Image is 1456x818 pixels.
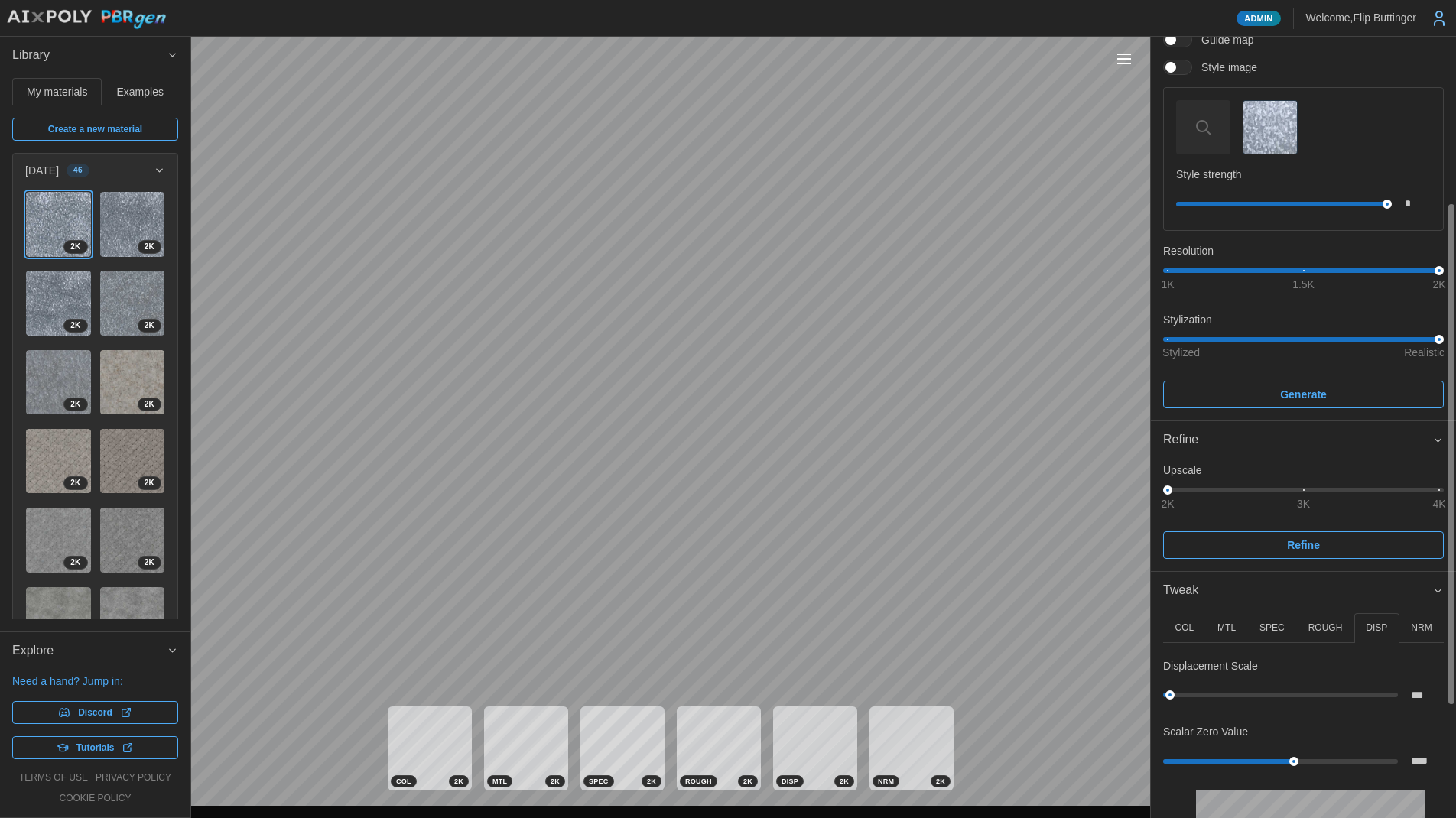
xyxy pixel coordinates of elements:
a: cookie policy [59,792,131,805]
span: Tweak [1163,572,1432,609]
p: Scalar Zero Value [1163,724,1248,739]
span: 2 K [743,776,752,787]
span: Style image [1192,60,1257,75]
img: FQqTIw9GqVUZe1ZHEfbT [100,271,165,336]
img: 8Fj4TiSbVHoFiQF2nAyf [26,508,91,573]
a: Discord [12,701,178,724]
p: Upscale [1163,463,1444,478]
a: J2N7EqAmOjdPYtVj22Vh2K [25,349,92,416]
span: SPEC [589,776,609,787]
span: Tutorials [76,737,115,758]
a: X2Dfu49eCL1UbAiaLFas2K [25,428,92,495]
img: AIxPoly PBRgen [6,9,167,30]
p: [DATE] [25,163,59,178]
span: 2 K [647,776,656,787]
a: qTBPjlPaMwUhq73lm33P2K [99,507,166,573]
span: DISP [782,776,798,787]
span: 2 K [145,241,154,253]
a: PXEmCsJoEH7ut5WFFaDY2K [25,191,92,258]
span: NRM [878,776,894,787]
img: lrc7dG0DpN7BKJC6YL87 [100,350,165,415]
a: 8Fj4TiSbVHoFiQF2nAyf2K [25,507,92,573]
span: Explore [12,632,167,670]
img: lqvyT8HK52SfWuSEs11X [26,587,91,652]
span: 2 K [145,398,154,411]
p: MTL [1217,622,1236,635]
span: 2 K [70,320,80,332]
p: Welcome, Flip Buttinger [1306,10,1416,25]
span: My materials [27,86,87,97]
span: Refine [1287,532,1320,558]
span: Discord [78,702,112,723]
img: ZI6Ez0h3vXETJZzs1YBU [100,587,165,652]
p: COL [1175,622,1194,635]
a: privacy policy [96,771,171,784]
p: NRM [1411,622,1432,635]
p: Stylization [1163,312,1444,327]
span: Library [12,37,167,74]
img: J2N7EqAmOjdPYtVj22Vh [26,350,91,415]
img: X2Dfu49eCL1UbAiaLFas [26,429,91,494]
img: Style image [1243,101,1296,154]
p: Displacement Scale [1163,658,1258,674]
span: Examples [117,86,164,97]
a: lqvyT8HK52SfWuSEs11X4KREF [25,586,92,653]
span: Guide map [1192,32,1253,47]
button: [DATE]46 [13,154,177,187]
div: Refine [1151,459,1456,571]
a: RqQi7MAC1wwHBJpk36E82K [99,191,166,258]
p: SPEC [1259,622,1285,635]
span: 2 K [70,398,80,411]
a: jybmc82Zd2qg7wr8WAdJ2K [25,270,92,336]
div: Refine [1163,430,1432,450]
img: RqQi7MAC1wwHBJpk36E8 [100,192,165,257]
span: 2 K [145,557,154,569]
img: PXEmCsJoEH7ut5WFFaDY [26,192,91,257]
button: Tweak [1151,572,1456,609]
p: DISP [1366,622,1387,635]
a: YmaOtKWhkM00VUMqF7Ya2K [99,428,166,495]
p: Style strength [1176,167,1431,182]
span: Generate [1280,381,1327,407]
span: Admin [1244,11,1272,25]
span: 2 K [145,477,154,489]
a: ZI6Ez0h3vXETJZzs1YBU2K [99,586,166,653]
a: terms of use [19,771,88,784]
button: Refine [1163,531,1444,559]
span: 2 K [70,557,80,569]
button: Generate [1163,381,1444,408]
span: 2 K [70,241,80,253]
span: 2 K [840,776,849,787]
p: Need a hand? Jump in: [12,674,178,689]
span: Create a new material [48,118,142,140]
span: 2 K [936,776,945,787]
span: 2 K [551,776,560,787]
p: Resolution [1163,243,1444,258]
a: Tutorials [12,736,178,759]
img: YmaOtKWhkM00VUMqF7Ya [100,429,165,494]
span: 2 K [70,477,80,489]
button: Refine [1151,421,1456,459]
span: ROUGH [685,776,712,787]
img: qTBPjlPaMwUhq73lm33P [100,508,165,573]
img: jybmc82Zd2qg7wr8WAdJ [26,271,91,336]
span: 2 K [145,320,154,332]
a: Create a new material [12,118,178,141]
span: MTL [492,776,507,787]
span: COL [396,776,411,787]
a: FQqTIw9GqVUZe1ZHEfbT2K [99,270,166,336]
button: Style image [1243,100,1297,154]
button: Toggle viewport controls [1113,48,1135,70]
p: ROUGH [1308,622,1343,635]
span: 2 K [454,776,463,787]
a: lrc7dG0DpN7BKJC6YL872K [99,349,166,416]
span: 46 [73,164,83,177]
